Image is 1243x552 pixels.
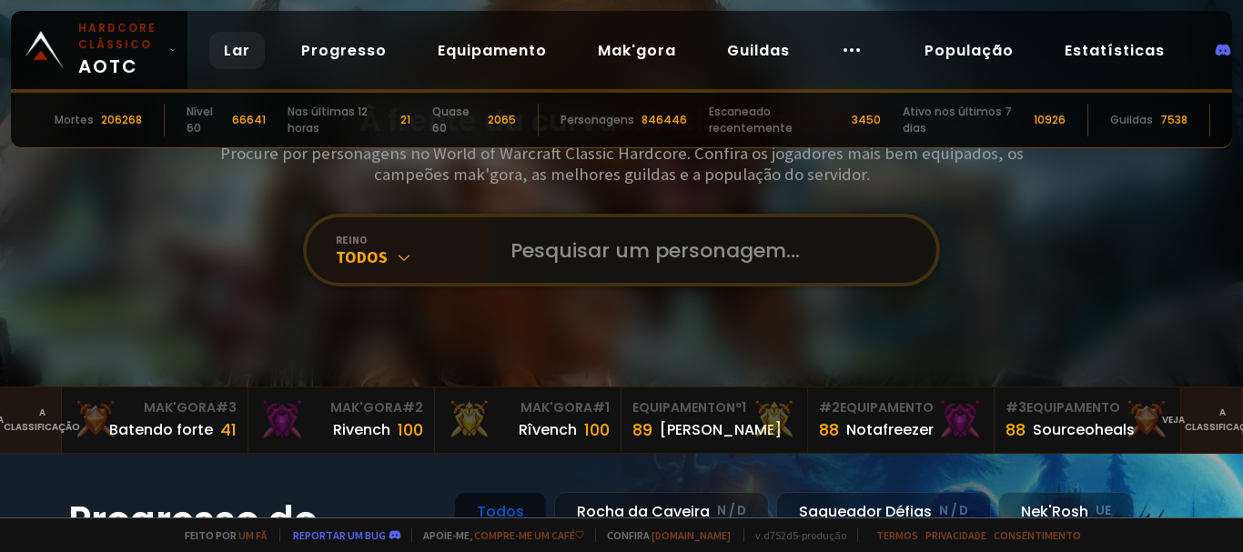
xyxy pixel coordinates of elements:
[55,112,94,127] font: Mortes
[435,387,621,453] a: Mak'Gora#1Rîvench100
[11,11,187,89] a: Hardcore clássicoAOTC
[228,398,237,417] font: 3
[301,40,387,61] font: Progresso
[216,398,228,417] font: #
[1006,418,1026,441] font: 88
[220,418,237,441] font: 41
[717,502,746,519] font: N / D
[995,387,1181,453] a: #3Equipamento88Sourceoheals
[474,528,575,542] font: compre-me um café
[423,528,472,542] font: Apoie-me,
[607,528,650,542] font: Confira
[925,528,986,542] a: Privacidade
[520,398,592,417] font: Mak'Gora
[660,419,782,440] font: [PERSON_NAME]
[819,418,839,441] font: 88
[1160,112,1187,127] font: 7538
[642,112,687,127] font: 846446
[876,528,918,542] a: Termos
[726,398,742,417] font: nº
[474,528,584,542] a: compre-me um café
[808,387,995,453] a: #2Equipamento88Notafreezer
[1034,112,1066,127] font: 10926
[910,32,1028,69] a: População
[592,398,605,417] font: #
[1018,398,1026,417] font: 3
[583,32,691,69] a: Mak'gora
[840,398,934,417] font: Equipamento
[1026,398,1120,417] font: Equipamento
[438,40,547,61] font: Equipamento
[709,104,793,135] font: Escaneado recentemente
[802,528,846,542] font: produção
[577,501,710,522] font: Rocha da Caveira
[1181,387,1243,453] a: Vejaa classificação
[109,419,213,440] font: Batendo forte
[220,143,1024,185] font: Procure por personagens no World of Warcraft Classic Hardcore. Confira os jogadores mais bem equi...
[248,387,435,453] a: Mak'Gora#2Rivench100
[846,419,934,440] font: Notafreezer
[333,419,390,440] font: Rivench
[763,528,798,542] font: d752d5
[1021,501,1088,522] font: Nek'Rosh
[652,528,731,542] font: [DOMAIN_NAME]
[62,387,248,453] a: Mak'Gora#3Batendo forte41
[1096,502,1111,519] font: UE
[402,398,415,417] font: #
[415,398,423,417] font: 2
[1033,419,1135,440] font: Sourceoheals
[799,501,932,522] font: Saqueador Défias
[519,419,577,440] font: Rîvench
[903,104,1012,135] font: Ativo nos últimos 7 dias
[432,104,470,135] font: Quase 60
[605,398,610,417] font: 1
[78,54,138,79] font: AOTC
[288,104,368,135] font: Nas últimas 12 horas
[832,398,840,417] font: 2
[187,104,213,135] font: Nível 60
[336,246,388,267] font: Todos
[819,398,832,417] font: #
[293,528,386,542] a: Reportar um bug
[852,112,881,127] font: 3450
[584,418,610,441] font: 100
[939,502,968,519] font: N / D
[78,20,157,52] font: Hardcore clássico
[1065,40,1165,61] font: Estatísticas
[994,528,1081,542] a: Consentimento
[232,112,266,127] font: 66641
[1006,398,1018,417] font: #
[144,398,216,417] font: Mak'Gora
[101,112,142,127] font: 206268
[500,217,915,283] input: Pesquisar um personagem...
[632,398,726,417] font: Equipamento
[287,32,401,69] a: Progresso
[477,501,524,522] font: Todos
[488,112,516,127] font: 2065
[561,112,634,127] font: Personagens
[755,528,763,542] font: v.
[4,406,80,434] font: a classificação
[1050,32,1179,69] a: Estatísticas
[398,418,423,441] font: 100
[336,233,368,246] font: reino
[798,528,802,542] font: -
[632,418,652,441] font: 89
[742,398,746,417] font: 1
[209,32,265,69] a: Lar
[238,528,267,542] a: um fã
[727,40,790,61] font: Guildas
[423,32,561,69] a: Equipamento
[712,32,804,69] a: Guildas
[1162,413,1185,427] font: Veja
[621,387,808,453] a: Equipamentonº189[PERSON_NAME]
[185,528,237,542] font: Feito por
[925,40,1014,61] font: População
[598,40,676,61] font: Mak'gora
[224,40,250,61] font: Lar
